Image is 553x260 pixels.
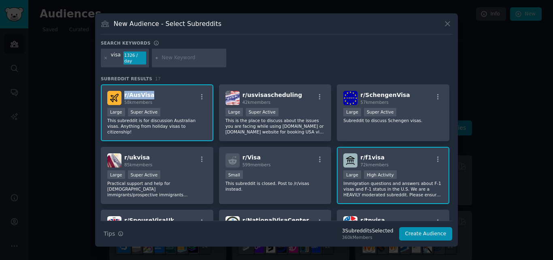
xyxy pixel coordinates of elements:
p: Practical support and help for [DEMOGRAPHIC_DATA] immigrants/prospective immigrants navigating ma... [107,180,207,198]
img: AusVisa [107,91,121,105]
input: New Keyword [162,54,223,62]
div: Large [225,108,243,116]
p: This subreddit is closed. Post to /r/visas instead. [225,180,325,192]
div: Super Active [364,108,397,116]
span: r/ SpouseVisaUk [124,217,174,223]
span: r/ tnvisa [360,217,385,223]
span: 85k members [124,162,152,167]
p: Immigration questions and answers about F-1 visas and F-1 status in the U.S. We are a HEAVILY mod... [343,180,443,198]
div: Large [107,170,125,179]
h3: New Audience - Select Subreddits [114,19,221,28]
button: Tips [101,227,126,241]
div: High Activity [364,170,397,179]
div: 3 Subreddit s Selected [342,228,393,235]
img: tnvisa [343,216,357,230]
span: 599 members [242,162,271,167]
img: SchengenVisa [343,91,357,105]
span: r/ usvisascheduling [242,92,302,98]
div: Super Active [128,108,161,116]
span: 42k members [242,100,270,105]
span: r/ NationalVisaCenter [242,217,309,223]
div: Large [107,108,125,116]
div: Large [343,108,361,116]
span: 17 [155,76,161,81]
span: r/ f1visa [360,154,385,161]
span: 72k members [360,162,388,167]
span: 58k members [124,100,152,105]
div: 1326 / day [123,52,146,64]
p: Subreddit to discuss Schengen visas. [343,118,443,123]
div: visa [111,52,121,64]
span: r/ SchengenVisa [360,92,410,98]
p: This subreddit is for discussion Australian visas. Anything from holiday visas to citizenship! [107,118,207,135]
div: Super Active [246,108,279,116]
span: r/ AusVisa [124,92,154,98]
img: SpouseVisaUk [107,216,121,230]
span: Tips [104,230,115,238]
img: NationalVisaCenter [225,216,240,230]
span: r/ Visa [242,154,261,161]
h3: Search keywords [101,40,151,46]
img: ukvisa [107,153,121,168]
span: 57k members [360,100,388,105]
img: f1visa [343,153,357,168]
div: Super Active [128,170,161,179]
div: 360k Members [342,234,393,240]
img: usvisascheduling [225,91,240,105]
div: Small [225,170,243,179]
span: Subreddit Results [101,76,152,82]
div: Large [343,170,361,179]
span: r/ ukvisa [124,154,150,161]
p: This is the place to discuss about the issues you are facing while using [DOMAIN_NAME] or [DOMAIN... [225,118,325,135]
button: Create Audience [399,227,453,241]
